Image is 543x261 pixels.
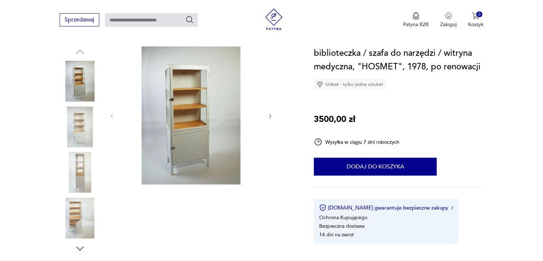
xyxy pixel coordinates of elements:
img: Zdjęcie produktu biblioteczka / szafa do narzędzi / witryna medyczna, "HOSMET", 1978, po renowacji [60,61,100,102]
li: 14 dni na zwrot [319,231,354,238]
img: Ikona koszyka [472,12,479,19]
img: Ikonka użytkownika [445,12,452,19]
button: [DOMAIN_NAME] gwarantuje bezpieczne zakupy [319,204,453,211]
p: Koszyk [468,21,483,28]
div: Wysyłka w ciągu 7 dni roboczych [314,138,399,146]
div: Unikat - tylko jedna sztuka! [314,79,386,90]
p: Zaloguj [440,21,457,28]
button: Dodaj do koszyka [314,158,437,176]
p: 3500,00 zł [314,113,355,126]
img: Ikona diamentu [317,81,323,88]
img: Patyna - sklep z meblami i dekoracjami vintage [263,9,285,30]
button: Zaloguj [440,12,457,28]
button: 0Koszyk [468,12,483,28]
img: Zdjęcie produktu biblioteczka / szafa do narzędzi / witryna medyczna, "HOSMET", 1978, po renowacji [60,152,100,193]
div: 0 [476,11,482,18]
img: Zdjęcie produktu biblioteczka / szafa do narzędzi / witryna medyczna, "HOSMET", 1978, po renowacji [122,46,260,184]
button: Szukaj [185,15,194,24]
button: Patyna B2B [403,12,429,28]
img: Zdjęcie produktu biblioteczka / szafa do narzędzi / witryna medyczna, "HOSMET", 1978, po renowacji [60,107,100,147]
button: Sprzedawaj [60,13,99,26]
li: Ochrona Kupującego [319,214,367,221]
img: Zdjęcie produktu biblioteczka / szafa do narzędzi / witryna medyczna, "HOSMET", 1978, po renowacji [60,198,100,238]
p: Patyna B2B [403,21,429,28]
a: Ikona medaluPatyna B2B [403,12,429,28]
img: Ikona medalu [412,12,419,20]
li: Bezpieczna dostawa [319,223,364,230]
img: Ikona certyfikatu [319,204,326,211]
h1: biblioteczka / szafa do narzędzi / witryna medyczna, "HOSMET", 1978, po renowacji [314,46,483,74]
img: Ikona strzałki w prawo [451,206,453,210]
a: Sprzedawaj [60,18,99,23]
